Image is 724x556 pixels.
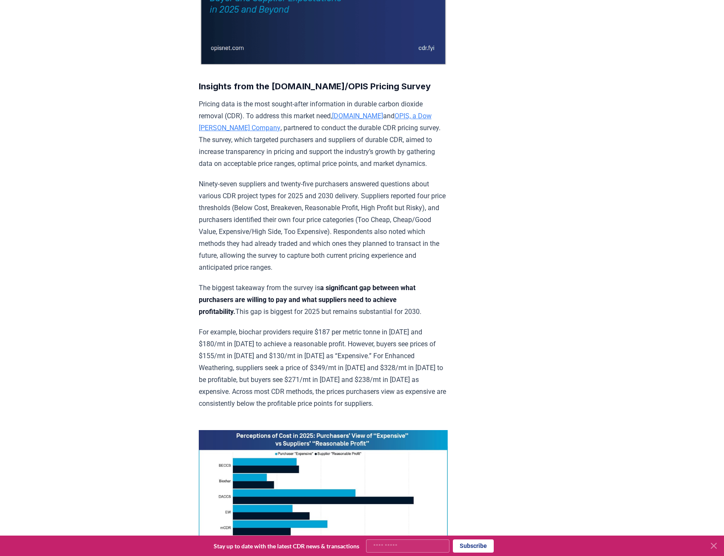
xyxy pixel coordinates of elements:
strong: a significant gap between what purchasers are willing to pay and what suppliers need to achieve p... [199,284,415,316]
p: Pricing data is the most sought-after information in durable carbon dioxide removal (CDR). To add... [199,98,448,170]
p: The biggest takeaway from the survey is This gap is biggest for 2025 but remains substantial for ... [199,282,448,318]
p: For example, biochar providers require $187 per metric tonne in [DATE] and $180/mt in [DATE] to a... [199,326,448,410]
a: OPIS, a Dow [PERSON_NAME] Company [199,112,432,132]
p: Ninety-seven suppliers and twenty-five purchasers answered questions about various CDR project ty... [199,178,448,274]
strong: Insights from the [DOMAIN_NAME]/OPIS Pricing Survey [199,81,431,91]
a: [DOMAIN_NAME] [332,112,383,120]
